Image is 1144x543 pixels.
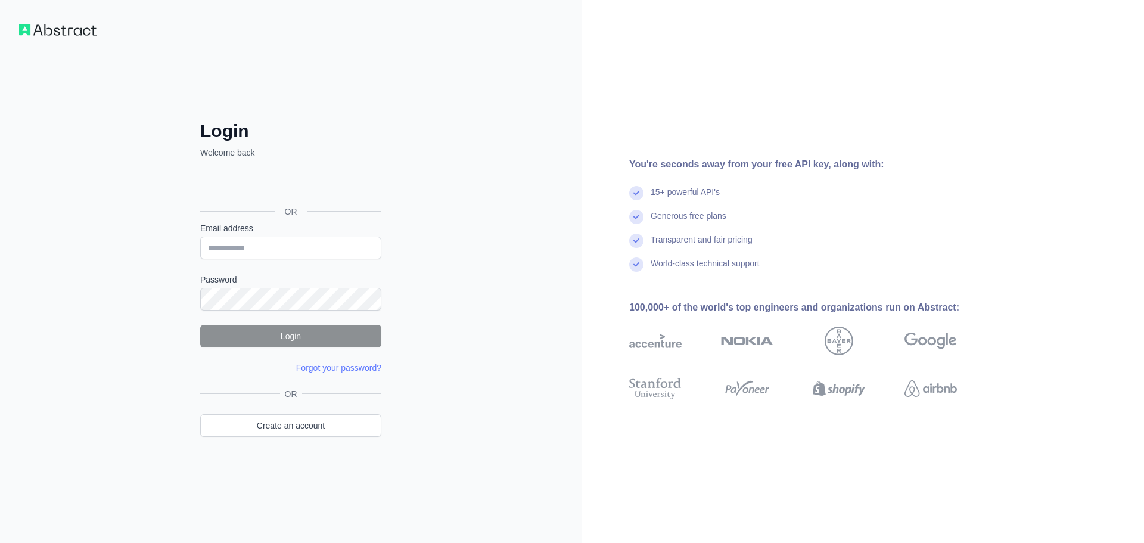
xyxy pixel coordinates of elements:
div: 100,000+ of the world's top engineers and organizations run on Abstract: [629,300,995,315]
iframe: Sign in with Google Button [194,172,385,198]
div: Generous free plans [651,210,726,234]
div: You're seconds away from your free API key, along with: [629,157,995,172]
span: OR [280,388,302,400]
img: shopify [813,376,865,402]
img: google [904,327,957,355]
label: Email address [200,222,381,234]
p: Welcome back [200,147,381,159]
img: check mark [629,257,643,272]
a: Create an account [200,414,381,437]
img: bayer [825,327,853,355]
img: payoneer [721,376,773,402]
img: check mark [629,210,643,224]
img: check mark [629,234,643,248]
img: Workflow [19,24,97,36]
label: Password [200,274,381,286]
img: airbnb [904,376,957,402]
h2: Login [200,120,381,142]
div: 15+ powerful API's [651,186,720,210]
div: Transparent and fair pricing [651,234,753,257]
div: World-class technical support [651,257,760,281]
button: Login [200,325,381,347]
img: check mark [629,186,643,200]
img: accenture [629,327,682,355]
span: OR [275,206,307,218]
img: nokia [721,327,773,355]
a: Forgot your password? [296,363,381,373]
img: stanford university [629,376,682,402]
